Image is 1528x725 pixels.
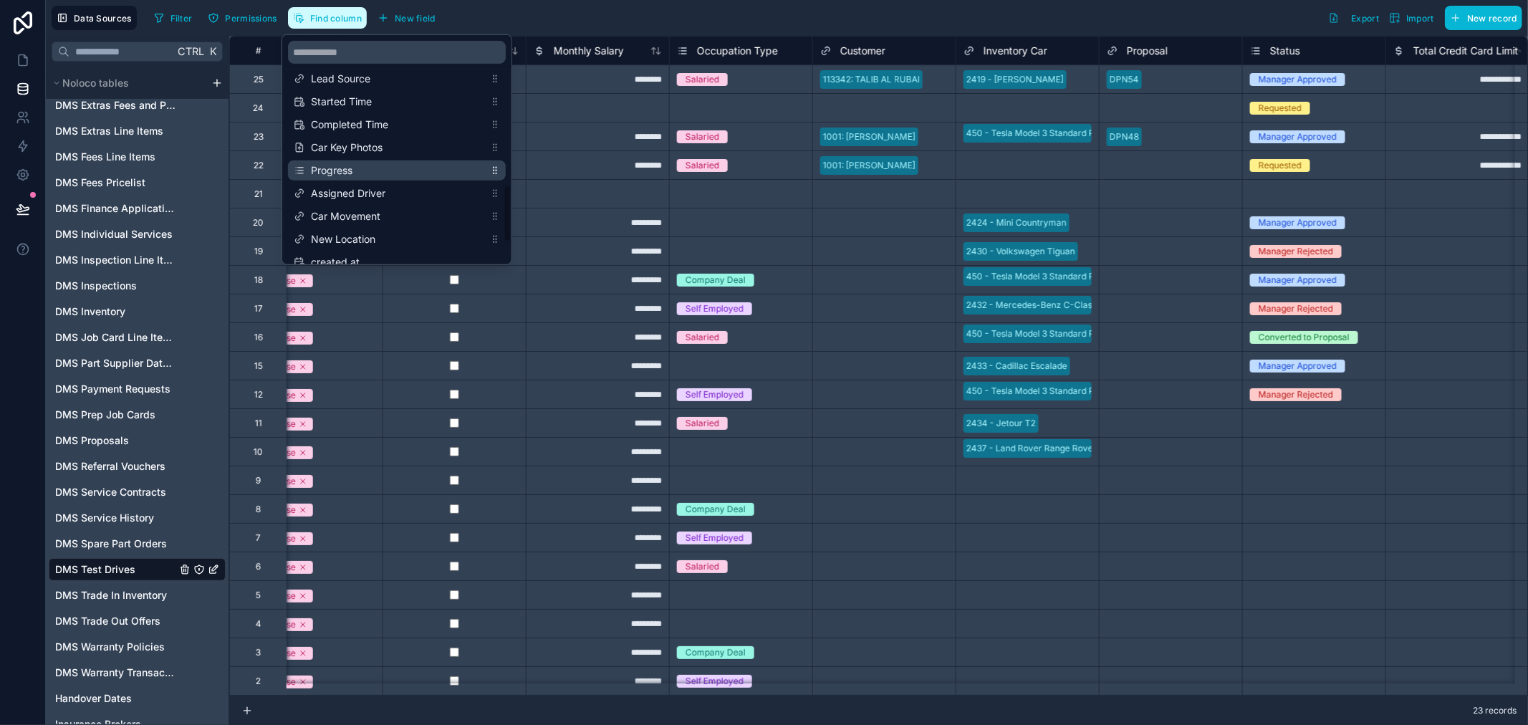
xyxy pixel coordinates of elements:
[170,13,193,24] span: Filter
[966,385,1164,398] div: 450 - Tesla Model 3 Standard Plus I_2014 WHITE
[686,503,746,516] div: Company Deal
[256,561,261,572] div: 6
[55,408,176,422] a: DMS Prep Job Cards
[55,459,176,474] a: DMS Referral Vouchers
[966,73,1064,86] div: 2419 - [PERSON_NAME]
[966,245,1075,258] div: 2430 - Volkswagen Tiguan
[55,485,176,499] a: DMS Service Contracts
[686,532,744,544] div: Self Employed
[49,249,226,272] div: DMS Inspection Line Items
[1406,13,1434,24] span: Import
[686,417,719,430] div: Salaried
[256,618,261,630] div: 4
[253,102,264,114] div: 24
[55,227,173,241] span: DMS Individual Services
[55,666,176,680] a: DMS Warranty Transactions
[55,124,176,138] a: DMS Extras Line Items
[311,163,484,178] span: Progress
[55,614,176,628] a: DMS Trade Out Offers
[1413,44,1519,58] span: Total Credit Card Limit
[686,302,744,315] div: Self Employed
[256,647,261,658] div: 3
[55,150,176,164] a: DMS Fees Line Items
[55,588,176,602] a: DMS Trade In Inventory
[49,610,226,633] div: DMS Trade Out Offers
[1110,130,1139,143] div: DPN48
[55,614,160,628] span: DMS Trade Out Offers
[55,511,176,525] a: DMS Service History
[254,160,264,171] div: 22
[311,95,484,109] span: Started Time
[311,232,484,246] span: New Location
[697,44,778,58] span: Occupation Type
[55,227,176,241] a: DMS Individual Services
[55,562,176,577] a: DMS Test Drives
[49,171,226,194] div: DMS Fees Pricelist
[254,360,263,372] div: 15
[256,475,261,486] div: 9
[49,584,226,607] div: DMS Trade In Inventory
[55,408,155,422] span: DMS Prep Job Cards
[966,360,1067,373] div: 2433 - Cadillac Escalade
[241,45,276,56] div: #
[1259,331,1350,344] div: Converted to Proposal
[254,332,263,343] div: 16
[49,635,226,658] div: DMS Warranty Policies
[62,76,129,90] span: Noloco tables
[1127,44,1168,58] span: Proposal
[256,590,261,601] div: 5
[203,7,282,29] button: Permissions
[49,326,226,349] div: DMS Job Card Line Items
[203,7,287,29] a: Permissions
[49,274,226,297] div: DMS Inspections
[49,558,226,581] div: DMS Test Drives
[55,382,170,396] span: DMS Payment Requests
[55,382,176,396] a: DMS Payment Requests
[966,327,1164,340] div: 450 - Tesla Model 3 Standard Plus I_2014 WHITE
[55,98,176,112] a: DMS Extras Fees and Prices
[686,646,746,659] div: Company Deal
[55,304,125,319] span: DMS Inventory
[55,304,176,319] a: DMS Inventory
[373,7,441,29] button: New field
[254,131,264,143] div: 23
[1110,73,1139,86] div: DPN54
[255,418,262,429] div: 11
[311,209,484,224] span: Car Movement
[55,588,167,602] span: DMS Trade In Inventory
[55,279,137,293] span: DMS Inspections
[55,433,176,448] a: DMS Proposals
[310,13,362,24] span: Find column
[52,6,137,30] button: Data Sources
[148,7,198,29] button: Filter
[1270,44,1300,58] span: Status
[1259,216,1337,229] div: Manager Approved
[256,504,261,515] div: 8
[966,270,1164,283] div: 450 - Tesla Model 3 Standard Plus I_2014 WHITE
[1259,274,1337,287] div: Manager Approved
[311,72,484,86] span: Lead Source
[55,511,154,525] span: DMS Service History
[1259,302,1333,315] div: Manager Rejected
[55,485,166,499] span: DMS Service Contracts
[311,255,484,269] span: created at
[1439,6,1522,30] a: New record
[49,223,226,246] div: DMS Individual Services
[966,216,1067,229] div: 2424 - Mini Countryman
[49,145,226,168] div: DMS Fees Line Items
[55,253,176,267] a: DMS Inspection Line Items
[256,532,261,544] div: 7
[55,176,176,190] a: DMS Fees Pricelist
[554,44,624,58] span: Monthly Salary
[1259,360,1337,373] div: Manager Approved
[686,130,719,143] div: Salaried
[254,303,263,315] div: 17
[254,446,263,458] div: 10
[55,433,129,448] span: DMS Proposals
[840,44,885,58] span: Customer
[395,13,436,24] span: New field
[1259,73,1337,86] div: Manager Approved
[208,47,218,57] span: K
